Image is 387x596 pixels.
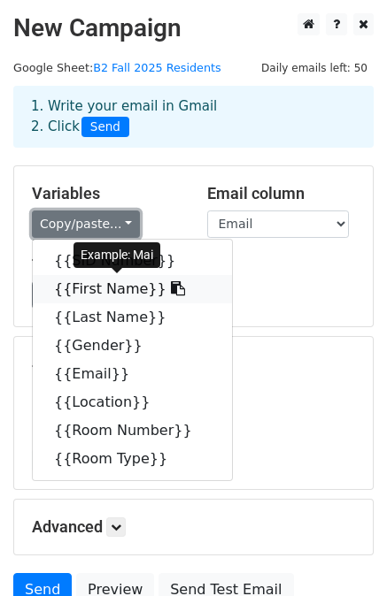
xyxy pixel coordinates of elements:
div: Example: Mai [74,242,160,268]
a: {{Room Type}} [33,445,232,473]
a: Daily emails left: 50 [255,61,374,74]
a: {{Email}} [33,360,232,388]
h5: Advanced [32,517,355,537]
a: Copy/paste... [32,210,140,238]
a: B2 Fall 2025 Residents [93,61,221,74]
h5: Variables [32,184,181,203]
h5: Email column [207,184,356,203]
div: 1. Write your email in Gmail 2. Click [18,96,369,137]
a: {{Last Name}} [33,303,232,332]
iframe: Chat Widget [298,511,387,596]
span: Daily emails left: 50 [255,58,374,78]
h2: New Campaign [13,13,374,43]
a: {{Room Number}} [33,416,232,445]
a: {{Location}} [33,388,232,416]
a: {{Gender}} [33,332,232,360]
a: {{SID Number}} [33,247,232,275]
span: Send [81,117,129,138]
a: {{First Name}} [33,275,232,303]
small: Google Sheet: [13,61,221,74]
